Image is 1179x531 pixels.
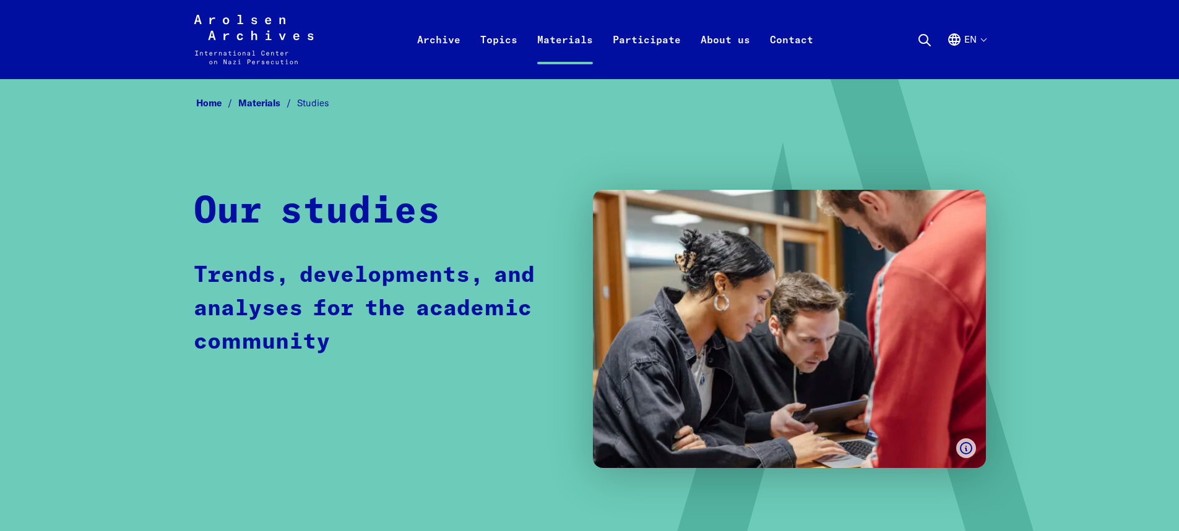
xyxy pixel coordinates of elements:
[194,94,986,113] nav: Breadcrumb
[194,259,568,359] p: Trends, developments, and analyses for the academic community
[760,30,823,79] a: Contact
[194,193,440,231] strong: Our studies
[238,97,297,109] a: Materials
[691,30,760,79] a: About us
[956,438,976,458] button: Show caption
[603,30,691,79] a: Participate
[407,30,470,79] a: Archive
[407,15,823,64] nav: Primary
[527,30,603,79] a: Materials
[470,30,527,79] a: Topics
[297,97,329,109] span: Studies
[947,32,986,77] button: English, language selection
[196,97,238,109] a: Home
